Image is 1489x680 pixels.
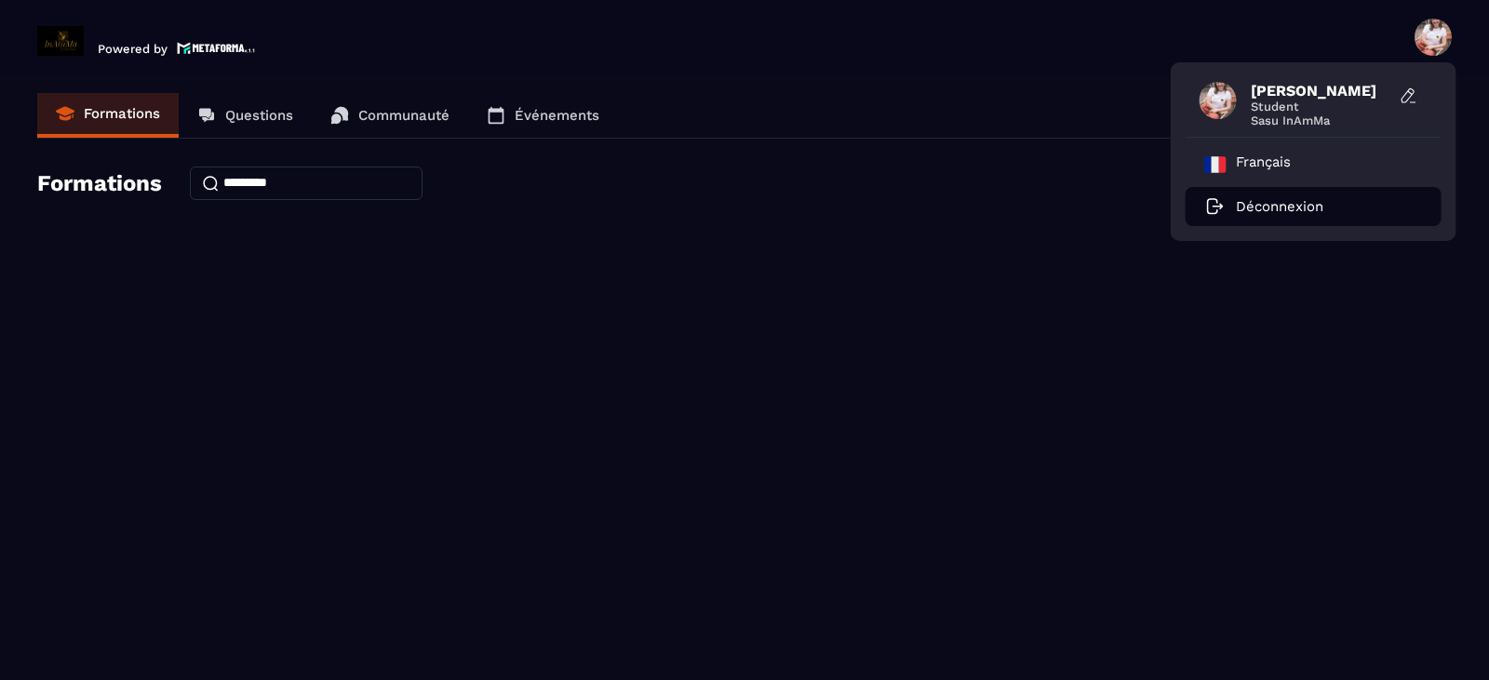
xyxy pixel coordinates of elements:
[37,170,162,196] h4: Formations
[515,107,599,124] p: Événements
[1236,153,1291,176] p: Français
[98,42,168,56] p: Powered by
[177,40,255,56] img: logo
[179,93,312,138] a: Questions
[225,107,293,124] p: Questions
[358,107,449,124] p: Communauté
[84,105,160,122] p: Formations
[468,93,618,138] a: Événements
[37,93,179,138] a: Formations
[37,26,84,56] img: logo-branding
[1251,100,1390,113] span: Student
[1236,198,1323,215] p: Déconnexion
[1251,113,1390,127] span: Sasu InAmMa
[312,93,468,138] a: Communauté
[1251,82,1390,100] span: [PERSON_NAME]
